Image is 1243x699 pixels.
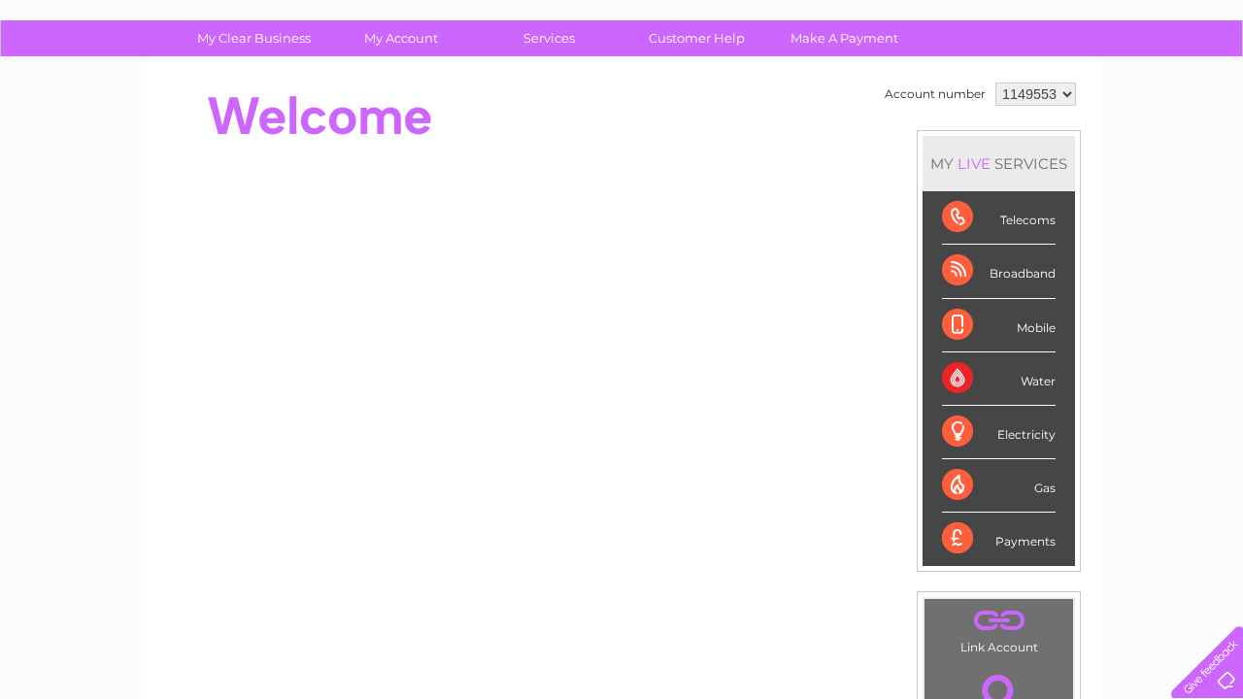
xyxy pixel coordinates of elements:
div: Gas [942,459,1056,513]
a: Services [469,20,629,56]
div: Broadband [942,245,1056,298]
a: My Clear Business [174,20,334,56]
a: Energy [950,83,992,97]
a: Blog [1074,83,1102,97]
div: Mobile [942,299,1056,352]
a: 0333 014 3131 [877,10,1011,34]
div: Telecoms [942,191,1056,245]
td: Link Account [924,598,1074,659]
img: logo.png [44,50,143,110]
a: Log out [1179,83,1225,97]
td: Account number [880,78,991,111]
a: . [929,604,1068,638]
div: Payments [942,513,1056,565]
div: Electricity [942,406,1056,459]
div: LIVE [954,154,994,173]
div: Water [942,352,1056,406]
a: Telecoms [1004,83,1062,97]
div: Clear Business is a trading name of Verastar Limited (registered in [GEOGRAPHIC_DATA] No. 3667643... [164,11,1082,94]
a: Customer Help [617,20,777,56]
a: Contact [1114,83,1161,97]
div: MY SERVICES [923,136,1075,191]
a: My Account [321,20,482,56]
a: Water [901,83,938,97]
a: Make A Payment [764,20,924,56]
